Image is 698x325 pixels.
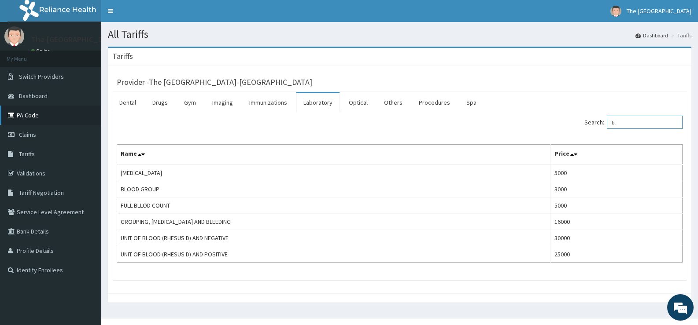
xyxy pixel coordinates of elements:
a: Dashboard [635,32,668,39]
li: Tariffs [669,32,691,39]
a: Imaging [205,93,240,112]
td: 25000 [551,246,683,263]
a: Online [31,48,52,54]
a: Laboratory [296,93,340,112]
span: We're online! [51,103,122,192]
td: 16000 [551,214,683,230]
div: Minimize live chat window [144,4,166,26]
td: 5000 [551,164,683,181]
h3: Provider - The [GEOGRAPHIC_DATA]-[GEOGRAPHIC_DATA] [117,78,312,86]
a: Optical [342,93,375,112]
td: 3000 [551,181,683,197]
td: [MEDICAL_DATA] [117,164,551,181]
th: Name [117,145,551,165]
img: User Image [4,26,24,46]
div: Chat with us now [46,49,148,61]
img: User Image [610,6,621,17]
img: d_794563401_company_1708531726252_794563401 [16,44,36,66]
p: The [GEOGRAPHIC_DATA] [31,36,119,44]
a: Procedures [412,93,457,112]
td: BLOOD GROUP [117,181,551,197]
a: Spa [459,93,484,112]
a: Dental [112,93,143,112]
h3: Tariffs [112,52,133,60]
td: UNIT OF BLOOD (RHESUS D) AND POSITIVE [117,246,551,263]
td: UNIT OF BLOOD (RHESUS D) AND NEGATIVE [117,230,551,246]
span: Claims [19,131,36,139]
td: FULL BLLOD COUNT [117,197,551,214]
span: The [GEOGRAPHIC_DATA] [627,7,691,15]
label: Search: [584,116,683,129]
span: Tariffs [19,150,35,158]
h1: All Tariffs [108,29,691,40]
a: Others [377,93,410,112]
input: Search: [607,116,683,129]
span: Dashboard [19,92,48,100]
td: 5000 [551,197,683,214]
a: Gym [177,93,203,112]
span: Tariff Negotiation [19,189,64,197]
td: 30000 [551,230,683,246]
td: GROUPING, [MEDICAL_DATA] AND BLEEDING [117,214,551,230]
th: Price [551,145,683,165]
a: Drugs [145,93,175,112]
textarea: Type your message and hit 'Enter' [4,225,168,256]
span: Switch Providers [19,73,64,80]
a: Immunizations [242,93,294,112]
